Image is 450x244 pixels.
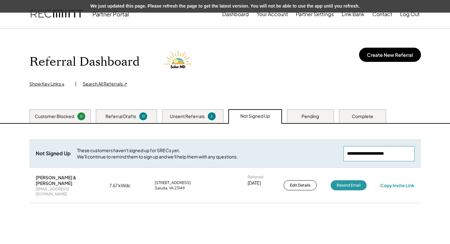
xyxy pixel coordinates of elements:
[331,180,367,190] button: Resend Email
[36,150,71,157] div: Not Signed Up
[83,81,127,87] div: Search All Referrals ↗
[93,10,129,18] div: Partner Portal
[342,8,364,21] button: Link Bank
[140,114,146,119] div: 12
[36,187,96,196] div: [EMAIL_ADDRESS][DOMAIN_NAME]
[29,55,140,69] h1: Referral Dashboard
[222,8,249,21] button: Dashboard
[77,147,337,160] div: These customers haven't signed up for SRECs yet. We'll continue to remind them to sign up and we'...
[162,45,196,79] img: Solar%20MD%20LOgo.png
[209,114,215,119] div: 2
[155,180,191,185] div: [STREET_ADDRESS]
[248,180,261,186] div: [DATE]
[400,8,420,21] button: Log Out
[372,8,392,21] button: Contact
[380,182,414,188] div: Copy Invite Link
[105,113,136,120] div: Referral Drafts
[248,175,263,180] div: Referred
[296,8,334,21] button: Partner Settings
[36,175,96,186] div: [PERSON_NAME] & [PERSON_NAME]
[352,113,373,120] div: Complete
[284,180,317,190] button: Edit Details
[359,48,421,62] button: Create New Referral
[257,8,288,21] button: Your Account
[75,81,76,87] div: |
[155,186,185,191] div: Saluda, VA 23149
[29,81,69,87] div: Show Key Links ↓
[78,114,84,119] div: 0
[35,113,74,120] div: Customer Blocked
[302,113,319,120] div: Pending
[170,113,205,120] div: Unsent Referrals
[31,3,83,25] img: recmint-logotype%403x.png
[109,182,141,189] div: 7.67 kWdc
[240,113,270,119] div: Not Signed Up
